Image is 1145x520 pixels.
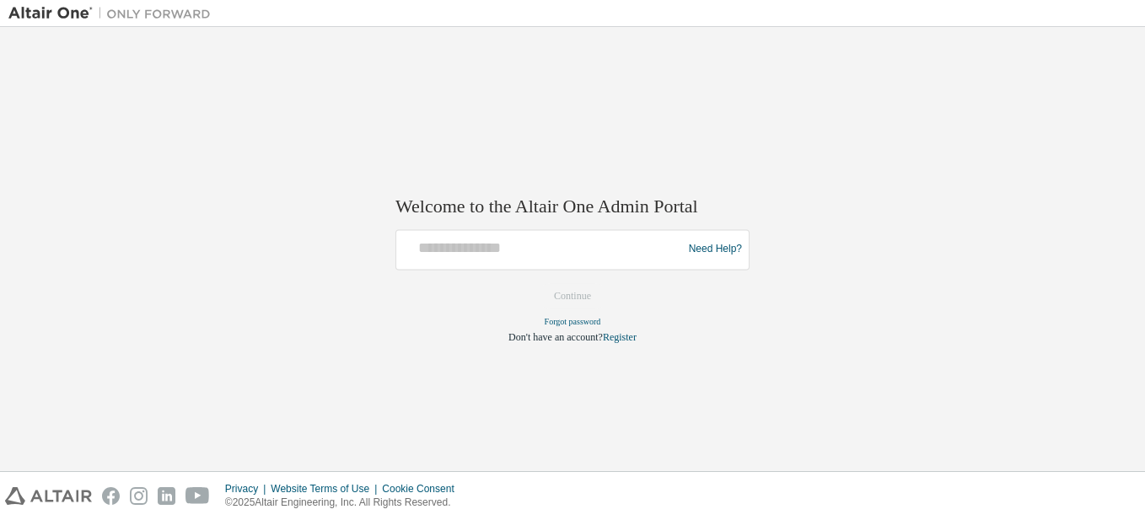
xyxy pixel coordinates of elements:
[603,331,637,343] a: Register
[225,496,465,510] p: © 2025 Altair Engineering, Inc. All Rights Reserved.
[395,196,750,219] h2: Welcome to the Altair One Admin Portal
[5,487,92,505] img: altair_logo.svg
[130,487,148,505] img: instagram.svg
[158,487,175,505] img: linkedin.svg
[508,331,603,343] span: Don't have an account?
[185,487,210,505] img: youtube.svg
[102,487,120,505] img: facebook.svg
[8,5,219,22] img: Altair One
[545,317,601,326] a: Forgot password
[382,482,464,496] div: Cookie Consent
[271,482,382,496] div: Website Terms of Use
[225,482,271,496] div: Privacy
